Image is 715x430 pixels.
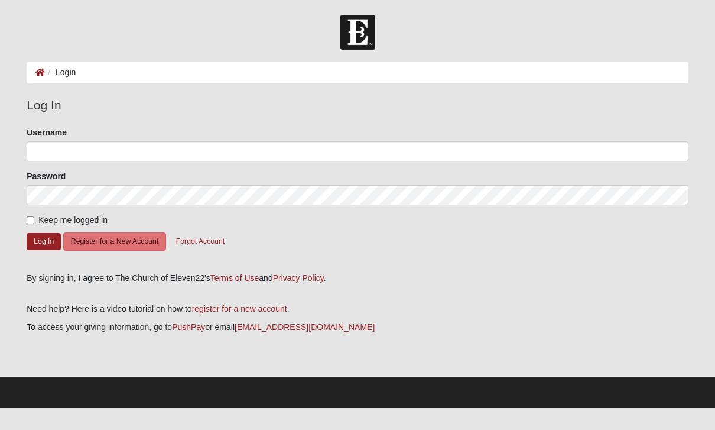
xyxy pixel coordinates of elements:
[27,321,688,334] p: To access your giving information, go to or email
[273,273,324,283] a: Privacy Policy
[27,216,34,224] input: Keep me logged in
[168,232,232,251] button: Forgot Account
[192,304,287,313] a: register for a new account
[235,322,375,332] a: [EMAIL_ADDRESS][DOMAIN_NAME]
[38,215,108,225] span: Keep me logged in
[27,233,61,250] button: Log In
[27,127,67,138] label: Username
[210,273,259,283] a: Terms of Use
[45,66,76,79] li: Login
[340,15,375,50] img: Church of Eleven22 Logo
[63,232,166,251] button: Register for a New Account
[27,96,688,115] legend: Log In
[27,303,688,315] p: Need help? Here is a video tutorial on how to .
[27,272,688,284] div: By signing in, I agree to The Church of Eleven22's and .
[27,170,66,182] label: Password
[172,322,205,332] a: PushPay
